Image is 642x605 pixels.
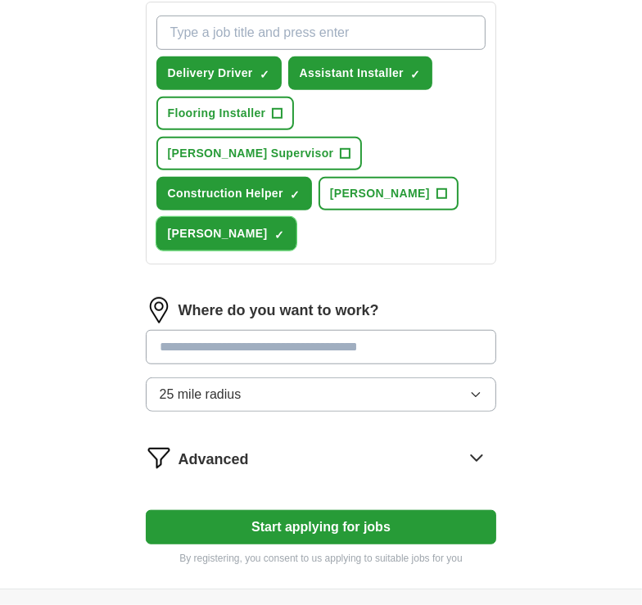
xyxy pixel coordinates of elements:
button: 25 mile radius [146,377,497,412]
button: [PERSON_NAME] Supervisor [156,137,363,170]
label: Where do you want to work? [179,300,379,322]
button: Start applying for jobs [146,510,497,544]
span: Flooring Installer [168,105,266,122]
p: By registering, you consent to us applying to suitable jobs for you [146,551,497,566]
span: ✓ [290,188,300,201]
input: Type a job title and press enter [156,16,486,50]
button: [PERSON_NAME]✓ [156,217,296,251]
span: [PERSON_NAME] [168,225,268,242]
span: Delivery Driver [168,65,253,82]
img: location.png [146,297,172,323]
span: Advanced [179,449,249,471]
span: [PERSON_NAME] Supervisor [168,145,334,162]
button: Delivery Driver✓ [156,56,282,90]
span: ✓ [410,68,420,81]
span: [PERSON_NAME] [330,185,430,202]
span: Construction Helper [168,185,283,202]
button: Assistant Installer✓ [288,56,432,90]
span: ✓ [274,228,284,242]
button: [PERSON_NAME] [319,177,459,210]
span: ✓ [260,68,269,81]
button: Construction Helper✓ [156,177,312,210]
button: Flooring Installer [156,97,295,130]
span: 25 mile radius [160,385,242,404]
img: filter [146,445,172,471]
span: Assistant Installer [300,65,404,82]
